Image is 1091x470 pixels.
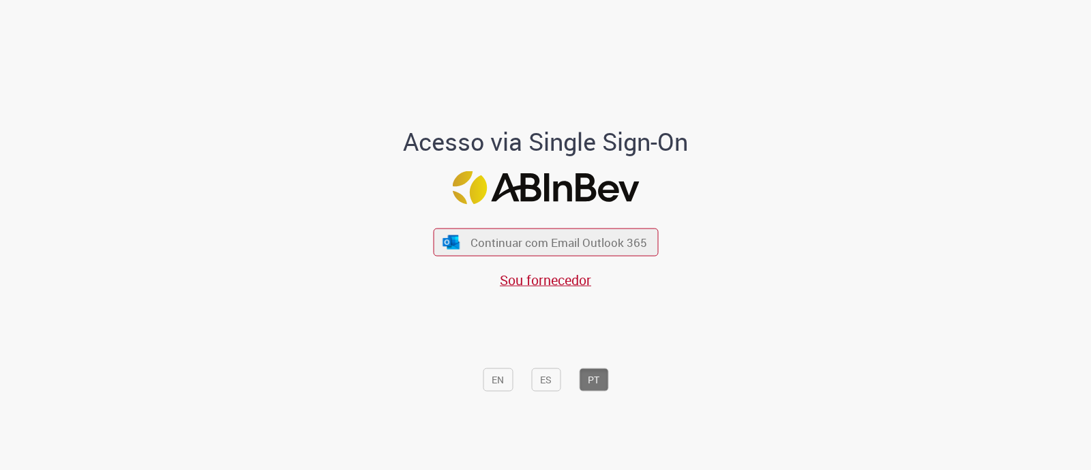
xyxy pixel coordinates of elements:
img: Logo ABInBev [452,171,639,205]
img: ícone Azure/Microsoft 360 [442,235,461,249]
h1: Acesso via Single Sign-On [357,128,735,155]
a: Sou fornecedor [500,271,591,289]
span: Continuar com Email Outlook 365 [470,235,647,250]
button: PT [579,368,608,391]
button: ícone Azure/Microsoft 360 Continuar com Email Outlook 365 [433,229,658,256]
button: EN [483,368,513,391]
button: ES [531,368,561,391]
